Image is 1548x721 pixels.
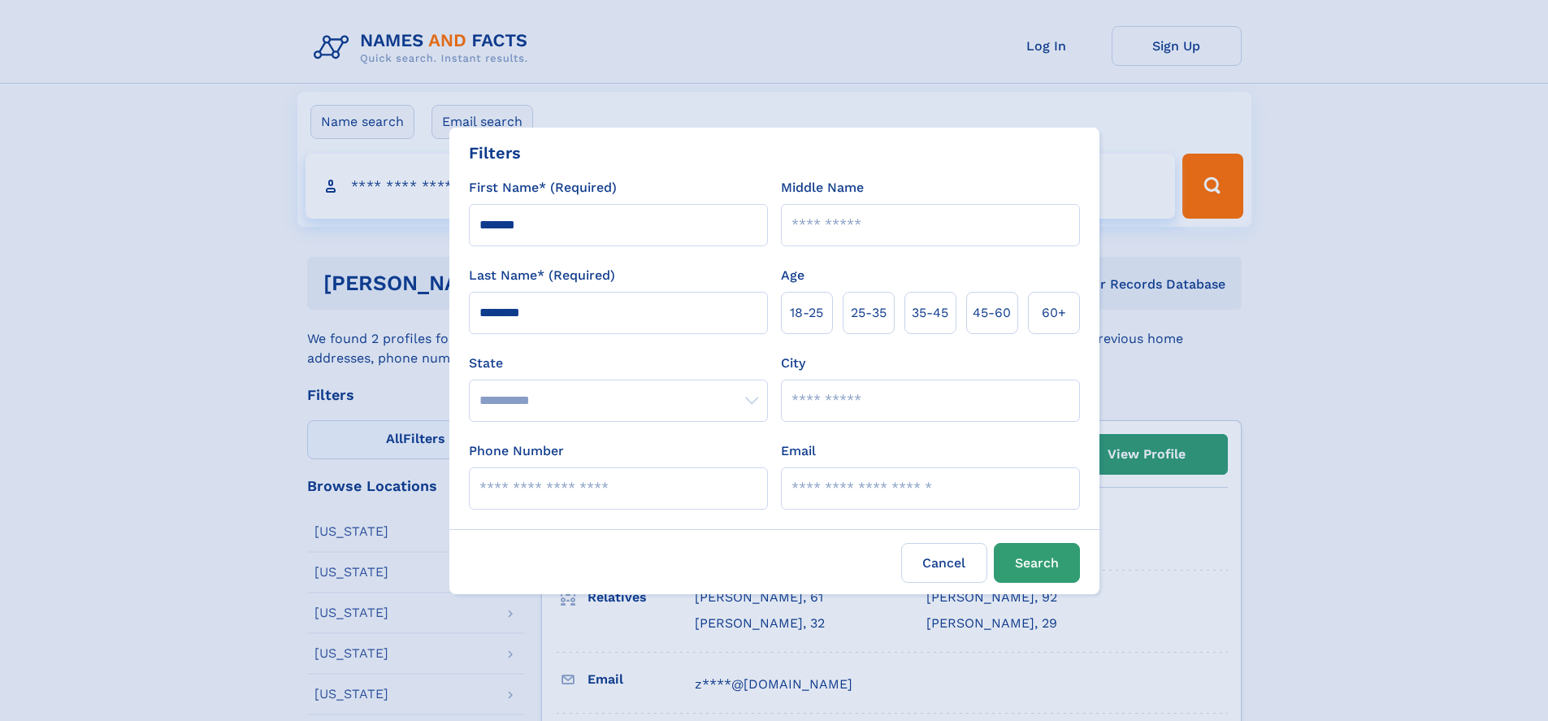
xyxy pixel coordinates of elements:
[781,178,864,198] label: Middle Name
[469,441,564,461] label: Phone Number
[469,354,768,373] label: State
[781,441,816,461] label: Email
[901,543,987,583] label: Cancel
[781,266,804,285] label: Age
[469,141,521,165] div: Filters
[912,303,948,323] span: 35‑45
[469,178,617,198] label: First Name* (Required)
[790,303,823,323] span: 18‑25
[973,303,1011,323] span: 45‑60
[1042,303,1066,323] span: 60+
[781,354,805,373] label: City
[851,303,887,323] span: 25‑35
[469,266,615,285] label: Last Name* (Required)
[994,543,1080,583] button: Search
